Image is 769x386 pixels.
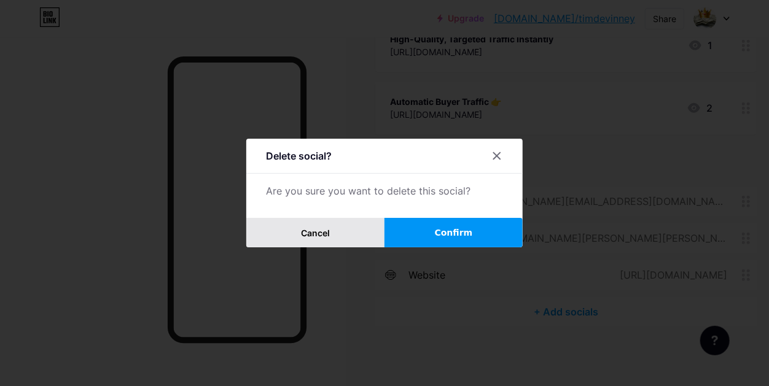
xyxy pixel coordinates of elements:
[266,149,332,163] div: Delete social?
[246,218,384,247] button: Cancel
[301,228,330,238] span: Cancel
[384,218,523,247] button: Confirm
[266,183,503,198] div: Are you sure you want to delete this social?
[435,226,473,239] span: Confirm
